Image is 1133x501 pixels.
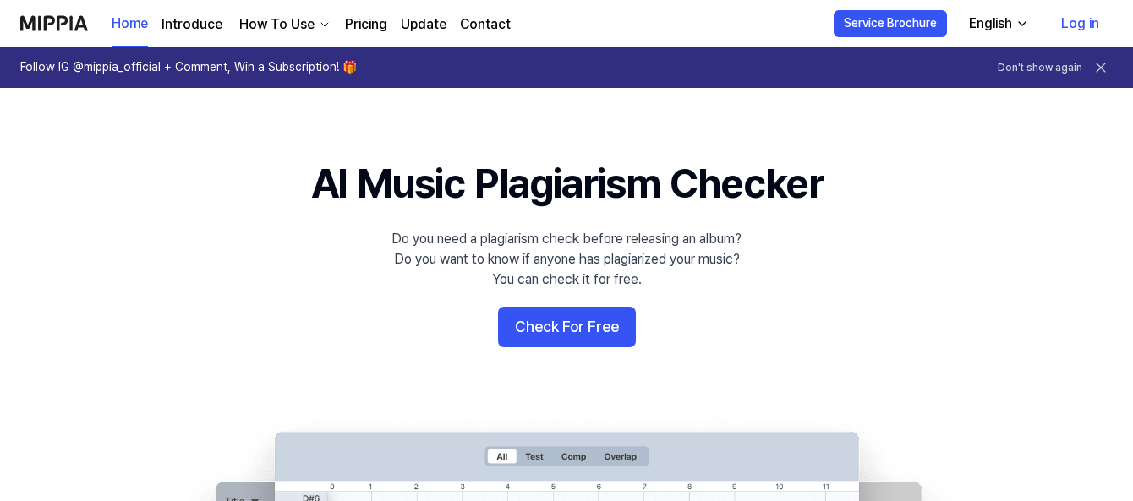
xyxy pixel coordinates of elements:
[236,14,318,35] div: How To Use
[345,14,387,35] a: Pricing
[161,14,222,35] a: Introduce
[311,155,823,212] h1: AI Music Plagiarism Checker
[966,14,1015,34] div: English
[236,14,331,35] button: How To Use
[401,14,446,35] a: Update
[112,1,148,47] a: Home
[460,14,511,35] a: Contact
[391,229,742,290] div: Do you need a plagiarism check before releasing an album? Do you want to know if anyone has plagi...
[498,307,636,347] button: Check For Free
[20,59,357,76] h1: Follow IG @mippia_official + Comment, Win a Subscription! 🎁
[955,7,1039,41] button: English
[834,10,947,37] button: Service Brochure
[998,61,1082,75] button: Don't show again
